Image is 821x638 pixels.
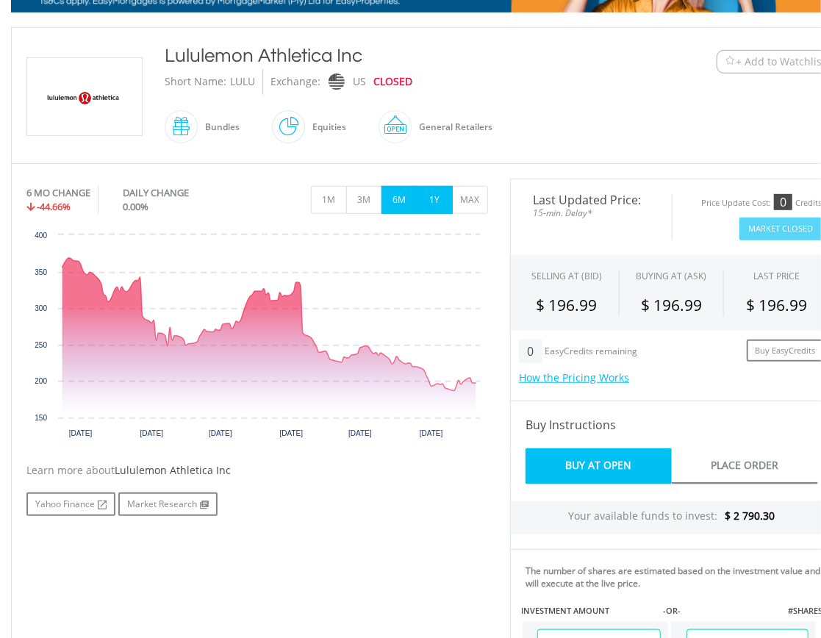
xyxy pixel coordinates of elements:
div: Exchange: [270,69,320,95]
text: 200 [35,377,47,385]
span: $ 196.99 [641,295,702,315]
button: 1M [311,186,347,214]
div: Chart. Highcharts interactive chart. [26,228,488,448]
div: Short Name: [165,69,226,95]
a: Yahoo Finance [26,492,115,516]
svg: Interactive chart [26,228,487,448]
span: Lululemon Athletica Inc [115,463,231,477]
span: Last Updated Price: [522,194,661,206]
span: $ 2 790.30 [725,509,775,523]
div: LULU [230,69,255,95]
a: Place Order [672,448,818,484]
button: 6M [381,186,417,214]
text: [DATE] [420,429,443,437]
h4: Buy Instructions [526,416,818,434]
text: [DATE] [209,429,232,437]
span: 0.00% [123,200,148,213]
div: LAST PRICE [753,270,800,282]
div: CLOSED [373,69,412,95]
button: MAX [452,186,488,214]
text: [DATE] [69,429,93,437]
span: -44.66% [37,200,71,213]
text: 250 [35,341,47,349]
text: [DATE] [280,429,304,437]
span: BUYING AT (ASK) [636,270,706,282]
div: SELLING AT (BID) [531,270,602,282]
a: Buy At Open [526,448,672,484]
button: 1Y [417,186,453,214]
span: 15-min. Delay* [522,206,661,220]
text: [DATE] [140,429,163,437]
text: 350 [35,268,47,276]
a: Market Research [118,492,218,516]
div: Equities [305,110,346,145]
div: Bundles [198,110,240,145]
div: US [353,69,366,95]
div: Price Update Cost: [701,198,771,209]
div: DAILY CHANGE [123,186,238,200]
div: Learn more about [26,463,488,478]
div: 0 [519,340,542,363]
img: nasdaq.png [329,74,345,90]
a: How the Pricing Works [519,370,629,384]
button: 3M [346,186,382,214]
span: $ 196.99 [746,295,807,315]
text: [DATE] [348,429,372,437]
text: 400 [35,232,47,240]
div: 0 [774,194,792,210]
text: 300 [35,304,47,312]
img: Watchlist [725,56,736,67]
label: INVESTMENT AMOUNT [521,605,609,617]
div: Lululemon Athletica Inc [165,43,626,69]
img: EQU.US.LULU.png [29,58,140,135]
text: 150 [35,414,47,422]
label: -OR- [663,605,681,617]
div: 6 MO CHANGE [26,186,90,200]
div: EasyCredits remaining [545,346,638,359]
span: $ 196.99 [536,295,597,315]
div: General Retailers [412,110,492,145]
